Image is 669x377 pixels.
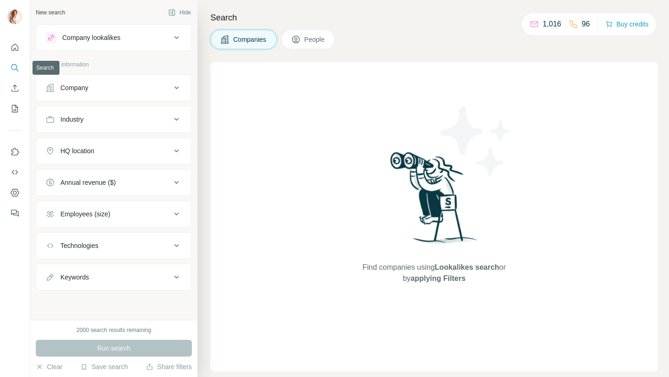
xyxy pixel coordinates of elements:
[7,164,22,181] button: Use Surfe API
[60,273,89,282] div: Keywords
[80,362,128,371] button: Save search
[304,35,326,44] span: People
[60,209,110,219] div: Employees (size)
[77,326,151,334] div: 2000 search results remaining
[543,19,561,30] p: 1,016
[36,203,191,225] button: Employees (size)
[386,149,483,253] img: Surfe Illustration - Woman searching with binoculars
[210,11,658,24] h4: Search
[435,263,499,271] span: Lookalikes search
[60,83,88,92] div: Company
[7,59,22,76] button: Search
[60,178,116,187] div: Annual revenue ($)
[7,184,22,201] button: Dashboard
[7,39,22,56] button: Quick start
[62,33,120,42] div: Company lookalikes
[605,18,649,31] button: Buy credits
[411,274,466,282] span: applying Filters
[360,262,508,284] span: Find companies using or by
[7,205,22,221] button: Feedback
[7,100,22,117] button: My lists
[434,99,518,183] img: Surfe Illustration - Stars
[36,362,62,371] button: Clear
[36,140,191,162] button: HQ location
[36,108,191,130] button: Industry
[582,19,590,30] p: 96
[36,266,191,288] button: Keywords
[36,171,191,194] button: Annual revenue ($)
[146,362,192,371] button: Share filters
[7,9,22,24] img: Avatar
[60,241,98,250] div: Technologies
[60,115,84,124] div: Industry
[36,8,65,17] div: New search
[7,143,22,160] button: Use Surfe on LinkedIn
[7,80,22,97] button: Enrich CSV
[36,77,191,99] button: Company
[233,35,267,44] span: Companies
[162,6,197,19] button: Hide
[60,146,94,156] div: HQ location
[36,60,192,69] p: Company information
[36,234,191,257] button: Technologies
[36,26,191,49] button: Company lookalikes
